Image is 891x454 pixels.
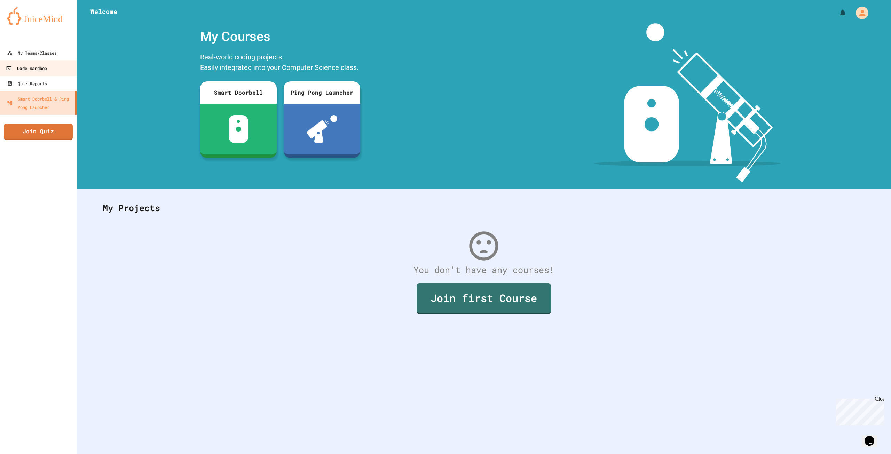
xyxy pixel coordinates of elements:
a: Join Quiz [4,124,73,140]
img: ppl-with-ball.png [307,115,338,143]
div: My Account [849,5,870,21]
div: My Teams/Classes [7,49,57,57]
img: logo-orange.svg [7,7,70,25]
a: Join first Course [417,283,551,314]
div: Quiz Reports [7,79,47,88]
iframe: chat widget [833,396,884,425]
div: My Projects [96,194,872,222]
div: Code Sandbox [6,64,47,73]
img: sdb-white.svg [229,115,249,143]
div: You don't have any courses! [96,263,872,277]
div: My Notifications [826,7,849,19]
div: Smart Doorbell & Ping Pong Launcher [7,95,72,111]
div: Chat with us now!Close [3,3,48,44]
div: Ping Pong Launcher [284,81,360,104]
div: Smart Doorbell [200,81,277,104]
iframe: chat widget [862,426,884,447]
div: Real-world coding projects. Easily integrated into your Computer Science class. [197,50,364,76]
div: My Courses [197,23,364,50]
img: banner-image-my-projects.png [594,23,781,182]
